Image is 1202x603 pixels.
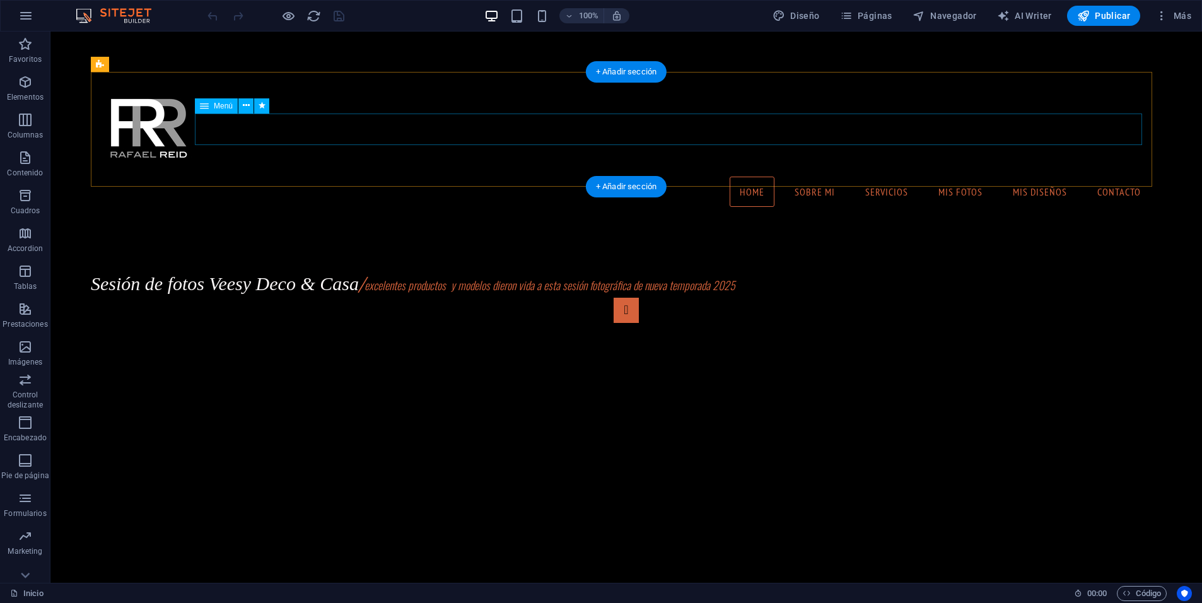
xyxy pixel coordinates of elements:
[1155,9,1191,22] span: Más
[835,6,897,26] button: Páginas
[611,10,622,21] i: Al redimensionar, ajustar el nivel de zoom automáticamente para ajustarse al dispositivo elegido.
[997,9,1052,22] span: AI Writer
[4,433,47,443] p: Encabezado
[773,9,820,22] span: Diseño
[992,6,1057,26] button: AI Writer
[586,61,667,83] div: + Añadir sección
[9,54,42,64] p: Favoritos
[8,130,44,140] p: Columnas
[1177,586,1192,601] button: Usercentrics
[306,8,321,23] button: reload
[586,176,667,197] div: + Añadir sección
[1067,6,1141,26] button: Publicar
[281,8,296,23] button: Haz clic para salir del modo de previsualización y seguir editando
[10,586,44,601] a: Haz clic para cancelar la selección y doble clic para abrir páginas
[1087,586,1107,601] span: 00 00
[1096,588,1098,598] span: :
[1,471,49,481] p: Pie de página
[578,8,598,23] h6: 100%
[214,102,233,110] span: Menú
[913,9,977,22] span: Navegador
[907,6,982,26] button: Navegador
[1117,586,1167,601] button: Código
[14,281,37,291] p: Tablas
[8,357,42,367] p: Imágenes
[7,92,44,102] p: Elementos
[767,6,825,26] button: Diseño
[3,319,47,329] p: Prestaciones
[8,243,43,254] p: Accordion
[1077,9,1131,22] span: Publicar
[11,206,40,216] p: Cuadros
[73,8,167,23] img: Editor Logo
[1074,586,1107,601] h6: Tiempo de la sesión
[559,8,604,23] button: 100%
[8,546,42,556] p: Marketing
[1123,586,1161,601] span: Código
[840,9,892,22] span: Páginas
[306,9,321,23] i: Volver a cargar página
[7,168,43,178] p: Contenido
[767,6,825,26] div: Diseño (Ctrl+Alt+Y)
[1150,6,1196,26] button: Más
[4,508,46,518] p: Formularios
